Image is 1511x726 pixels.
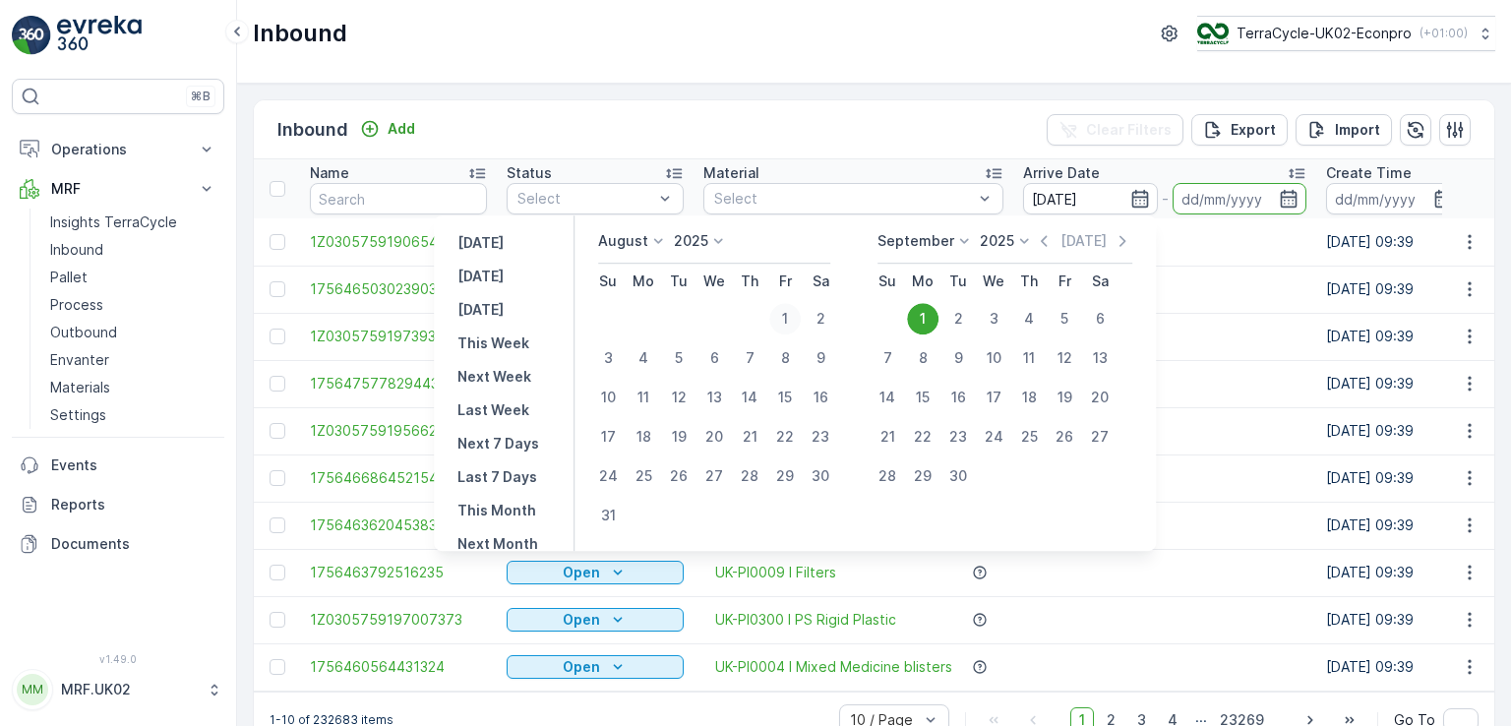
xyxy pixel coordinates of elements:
[12,130,224,169] button: Operations
[450,231,512,255] button: Yesterday
[457,300,504,320] p: [DATE]
[715,610,896,630] a: UK-PI0300 I PS Rigid Plastic
[310,515,487,535] span: 1756463620453831
[310,163,349,183] p: Name
[50,378,110,397] p: Materials
[663,342,695,374] div: 5
[805,303,836,334] div: 2
[942,382,974,413] div: 16
[563,563,600,582] p: Open
[270,423,285,439] div: Toggle Row Selected
[590,264,626,299] th: Sunday
[51,495,216,514] p: Reports
[42,264,224,291] a: Pallet
[1013,342,1045,374] div: 11
[50,212,177,232] p: Insights TerraCycle
[1082,264,1118,299] th: Saturday
[450,465,545,489] button: Last 7 Days
[769,382,801,413] div: 15
[769,421,801,453] div: 22
[12,446,224,485] a: Events
[872,460,903,492] div: 28
[450,432,547,455] button: Next 7 Days
[942,460,974,492] div: 30
[270,329,285,344] div: Toggle Row Selected
[310,421,487,441] a: 1Z0305759195662365
[805,421,836,453] div: 23
[12,16,51,55] img: logo
[12,524,224,564] a: Documents
[1197,23,1229,44] img: terracycle_logo_wKaHoWT.png
[592,382,624,413] div: 10
[698,382,730,413] div: 13
[50,240,103,260] p: Inbound
[457,467,537,487] p: Last 7 Days
[803,264,838,299] th: Saturday
[1420,26,1468,41] p: ( +01:00 )
[310,563,487,582] span: 1756463792516235
[253,18,347,49] p: Inbound
[352,117,423,141] button: Add
[698,421,730,453] div: 20
[563,657,600,677] p: Open
[310,279,487,299] a: 1756465030239030
[1326,183,1461,214] input: dd/mm/yyyy
[805,382,836,413] div: 16
[42,319,224,346] a: Outbound
[42,401,224,429] a: Settings
[734,342,765,374] div: 7
[942,342,974,374] div: 9
[457,233,504,253] p: [DATE]
[563,610,600,630] p: Open
[42,236,224,264] a: Inbound
[592,421,624,453] div: 17
[457,434,539,454] p: Next 7 Days
[12,485,224,524] a: Reports
[270,234,285,250] div: Toggle Row Selected
[457,333,529,353] p: This Week
[1237,24,1412,43] p: TerraCycle-UK02-Econpro
[628,421,659,453] div: 18
[698,342,730,374] div: 6
[457,267,504,286] p: [DATE]
[450,298,512,322] button: Tomorrow
[1326,163,1412,183] p: Create Time
[870,264,905,299] th: Sunday
[507,561,684,584] button: Open
[1013,421,1045,453] div: 25
[1047,114,1183,146] button: Clear Filters
[805,460,836,492] div: 30
[457,501,536,520] p: This Month
[978,421,1009,453] div: 24
[270,376,285,392] div: Toggle Row Selected
[592,342,624,374] div: 3
[769,460,801,492] div: 29
[872,382,903,413] div: 14
[310,327,487,346] a: 1Z0305759197393750
[942,421,974,453] div: 23
[734,421,765,453] div: 21
[191,89,211,104] p: ⌘B
[57,16,142,55] img: logo_light-DOdMpM7g.png
[50,405,106,425] p: Settings
[270,612,285,628] div: Toggle Row Selected
[1335,120,1380,140] p: Import
[1013,382,1045,413] div: 18
[1049,303,1080,334] div: 5
[1049,342,1080,374] div: 12
[1231,120,1276,140] p: Export
[1084,342,1116,374] div: 13
[310,232,487,252] a: 1Z0305759190654230
[628,382,659,413] div: 11
[769,303,801,334] div: 1
[978,342,1009,374] div: 10
[805,342,836,374] div: 9
[663,460,695,492] div: 26
[457,367,531,387] p: Next Week
[872,421,903,453] div: 21
[270,565,285,580] div: Toggle Row Selected
[663,382,695,413] div: 12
